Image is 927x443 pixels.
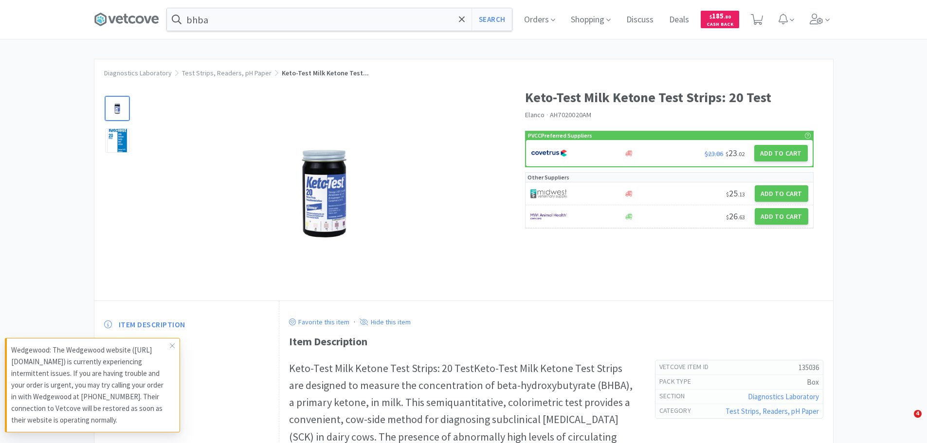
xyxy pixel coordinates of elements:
[737,150,745,158] span: . 02
[699,377,818,387] h5: Box
[119,319,185,330] span: Item Description
[726,213,729,221] span: $
[546,110,548,119] span: ·
[296,318,349,326] p: Favorite this item
[282,69,369,77] span: Keto-Test Milk Ketone Test...
[748,392,819,401] a: Diagnostics Laboratory
[724,14,731,20] span: . 80
[726,191,729,198] span: $
[726,150,728,158] span: $
[716,362,818,372] h5: 135036
[659,377,699,387] h6: pack type
[738,213,745,221] span: . 63
[182,69,272,77] a: Test Strips, Readers, pH Paper
[726,211,745,222] span: 26
[755,185,808,202] button: Add to Cart
[622,16,657,24] a: Discuss
[738,191,745,198] span: . 13
[472,8,512,31] button: Search
[530,186,567,201] img: 4dd14cff54a648ac9e977f0c5da9bc2e_5.png
[104,69,172,77] a: Diagnostics Laboratory
[894,410,917,433] iframe: Intercom live chat
[709,14,712,20] span: $
[665,16,693,24] a: Deals
[659,406,699,416] h6: Category
[527,173,569,182] p: Other Suppliers
[354,316,355,328] div: ·
[755,208,808,225] button: Add to Cart
[11,344,170,426] p: Wedgewood: The Wedgewood website ([URL][DOMAIN_NAME]) is currently experiencing intermittent issu...
[531,146,567,160] img: 77fca1acd8b6420a9015268ca798ef17_1.png
[227,96,421,291] img: 3e7da22adf0643e18a64840c31d88ebc_189552.png
[726,407,819,416] a: Test Strips, Readers, pH Paper
[726,188,745,199] span: 25
[525,87,814,108] h1: Keto-Test Milk Ketone Test Strips: 20 Test
[726,147,745,159] span: 23
[659,362,717,372] h6: Vetcove Item Id
[368,318,411,326] p: Hide this item
[701,6,739,33] a: $185.80Cash Back
[754,145,808,161] button: Add to Cart
[659,391,693,401] h6: Section
[167,8,512,31] input: Search by item, sku, manufacturer, ingredient, size...
[707,22,733,28] span: Cash Back
[709,11,731,20] span: 185
[550,110,592,119] span: AH7020020AM
[528,131,592,140] p: PVCC Preferred Suppliers
[705,149,723,158] span: $23.86
[914,410,922,418] span: 4
[289,333,823,350] div: Item Description
[530,209,567,224] img: f6b2451649754179b5b4e0c70c3f7cb0_2.png
[525,110,545,119] a: Elanco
